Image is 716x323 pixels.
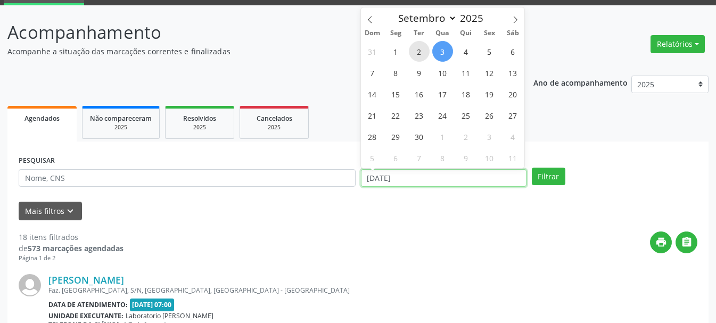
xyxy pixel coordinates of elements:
[48,311,124,320] b: Unidade executante:
[432,126,453,147] span: Outubro 1, 2025
[456,84,476,104] span: Setembro 18, 2025
[432,62,453,83] span: Setembro 10, 2025
[19,254,124,263] div: Página 1 de 2
[479,41,500,62] span: Setembro 5, 2025
[385,62,406,83] span: Setembro 8, 2025
[432,147,453,168] span: Outubro 8, 2025
[361,169,526,187] input: Selecione um intervalo
[183,114,216,123] span: Resolvidos
[362,126,383,147] span: Setembro 28, 2025
[409,126,430,147] span: Setembro 30, 2025
[19,274,41,296] img: img
[362,147,383,168] span: Outubro 5, 2025
[503,105,523,126] span: Setembro 27, 2025
[361,30,384,37] span: Dom
[503,147,523,168] span: Outubro 11, 2025
[431,30,454,37] span: Qua
[651,35,705,53] button: Relatórios
[532,168,565,186] button: Filtrar
[19,153,55,169] label: PESQUISAR
[501,30,524,37] span: Sáb
[7,19,498,46] p: Acompanhamento
[385,41,406,62] span: Setembro 1, 2025
[385,126,406,147] span: Setembro 29, 2025
[19,243,124,254] div: de
[64,205,76,217] i: keyboard_arrow_down
[19,169,356,187] input: Nome, CNS
[479,105,500,126] span: Setembro 26, 2025
[393,11,457,26] select: Month
[479,84,500,104] span: Setembro 19, 2025
[533,76,628,89] p: Ano de acompanhamento
[503,126,523,147] span: Outubro 4, 2025
[456,62,476,83] span: Setembro 11, 2025
[503,41,523,62] span: Setembro 6, 2025
[126,311,213,320] span: Laboratorio [PERSON_NAME]
[409,41,430,62] span: Setembro 2, 2025
[385,105,406,126] span: Setembro 22, 2025
[503,62,523,83] span: Setembro 13, 2025
[362,105,383,126] span: Setembro 21, 2025
[503,84,523,104] span: Setembro 20, 2025
[130,299,175,311] span: [DATE] 07:00
[19,202,82,220] button: Mais filtroskeyboard_arrow_down
[385,147,406,168] span: Outubro 6, 2025
[456,105,476,126] span: Setembro 25, 2025
[676,231,697,253] button: 
[479,147,500,168] span: Outubro 10, 2025
[409,147,430,168] span: Outubro 7, 2025
[457,11,492,25] input: Year
[409,105,430,126] span: Setembro 23, 2025
[456,147,476,168] span: Outubro 9, 2025
[48,300,128,309] b: Data de atendimento:
[456,41,476,62] span: Setembro 4, 2025
[650,231,672,253] button: print
[48,286,538,295] div: Faz. [GEOGRAPHIC_DATA], S/N, [GEOGRAPHIC_DATA], [GEOGRAPHIC_DATA] - [GEOGRAPHIC_DATA]
[362,84,383,104] span: Setembro 14, 2025
[362,62,383,83] span: Setembro 7, 2025
[19,231,124,243] div: 18 itens filtrados
[48,274,124,286] a: [PERSON_NAME]
[28,243,124,253] strong: 573 marcações agendadas
[407,30,431,37] span: Ter
[362,41,383,62] span: Agosto 31, 2025
[385,84,406,104] span: Setembro 15, 2025
[479,126,500,147] span: Outubro 3, 2025
[456,126,476,147] span: Outubro 2, 2025
[24,114,60,123] span: Agendados
[681,236,693,248] i: 
[384,30,407,37] span: Seg
[7,46,498,57] p: Acompanhe a situação das marcações correntes e finalizadas
[454,30,478,37] span: Qui
[90,114,152,123] span: Não compareceram
[479,62,500,83] span: Setembro 12, 2025
[432,41,453,62] span: Setembro 3, 2025
[257,114,292,123] span: Cancelados
[655,236,667,248] i: print
[432,105,453,126] span: Setembro 24, 2025
[173,123,226,131] div: 2025
[409,62,430,83] span: Setembro 9, 2025
[409,84,430,104] span: Setembro 16, 2025
[432,84,453,104] span: Setembro 17, 2025
[478,30,501,37] span: Sex
[90,123,152,131] div: 2025
[248,123,301,131] div: 2025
